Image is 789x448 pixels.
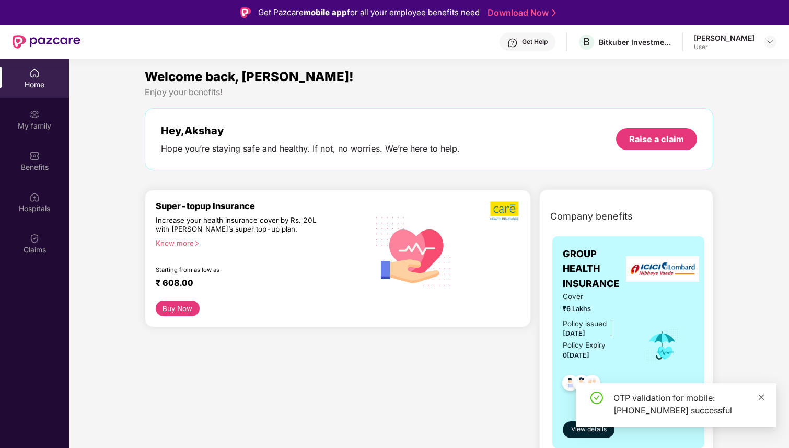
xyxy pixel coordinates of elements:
[304,7,347,17] strong: mobile app
[552,7,556,18] img: Stroke
[161,124,460,137] div: Hey, Akshay
[550,209,633,224] span: Company benefits
[613,392,764,417] div: OTP validation for mobile: [PHONE_NUMBER] successful
[629,133,684,145] div: Raise a claim
[563,329,585,337] span: [DATE]
[240,7,251,18] img: Logo
[507,38,518,48] img: svg+xml;base64,PHN2ZyBpZD0iSGVscC0zMngzMiIgeG1sbnM9Imh0dHA6Ly93d3cudzMub3JnLzIwMDAvc3ZnIiB3aWR0aD...
[156,266,324,273] div: Starting from as low as
[29,233,40,244] img: svg+xml;base64,PHN2ZyBpZD0iQ2xhaW0iIHhtbG5zPSJodHRwOi8vd3d3LnczLm9yZy8yMDAwL3N2ZyIgd2lkdGg9IjIwIi...
[563,304,631,314] span: ₹6 Lakhs
[758,394,765,401] span: close
[626,256,699,282] img: insurerLogo
[645,328,679,363] img: icon
[558,372,583,397] img: svg+xml;base64,PHN2ZyB4bWxucz0iaHR0cDovL3d3dy53My5vcmcvMjAwMC9zdmciIHdpZHRoPSI0OC45NDMiIGhlaWdodD...
[29,151,40,161] img: svg+xml;base64,PHN2ZyBpZD0iQmVuZWZpdHMiIHhtbG5zPSJodHRwOi8vd3d3LnczLm9yZy8yMDAwL3N2ZyIgd2lkdGg9Ij...
[29,109,40,120] img: svg+xml;base64,PHN2ZyB3aWR0aD0iMjAiIGhlaWdodD0iMjAiIHZpZXdCb3g9IjAgMCAyMCAyMCIgZmlsbD0ibm9uZSIgeG...
[156,239,362,246] div: Know more
[194,240,200,246] span: right
[13,35,80,49] img: New Pazcare Logo
[563,247,631,291] span: GROUP HEALTH INSURANCE
[145,87,713,98] div: Enjoy your benefits!
[156,216,323,234] div: Increase your health insurance cover by Rs. 20L with [PERSON_NAME]’s super top-up plan.
[694,43,755,51] div: User
[161,143,460,154] div: Hope you’re staying safe and healthy. If not, no worries. We’re here to help.
[490,201,520,221] img: b5dec4f62d2307b9de63beb79f102df3.png
[563,421,614,438] button: View details
[563,291,631,302] span: Cover
[583,36,590,48] span: B
[522,38,548,46] div: Get Help
[766,38,774,46] img: svg+xml;base64,PHN2ZyBpZD0iRHJvcGRvd24tMzJ4MzIiIHhtbG5zPSJodHRwOi8vd3d3LnczLm9yZy8yMDAwL3N2ZyIgd2...
[563,351,589,359] span: 0[DATE]
[590,392,603,404] span: check-circle
[563,318,607,329] div: Policy issued
[368,204,459,297] img: svg+xml;base64,PHN2ZyB4bWxucz0iaHR0cDovL3d3dy53My5vcmcvMjAwMC9zdmciIHhtbG5zOnhsaW5rPSJodHRwOi8vd3...
[156,278,358,290] div: ₹ 608.00
[579,372,605,397] img: svg+xml;base64,PHN2ZyB4bWxucz0iaHR0cDovL3d3dy53My5vcmcvMjAwMC9zdmciIHdpZHRoPSI0OC45NDMiIGhlaWdodD...
[563,340,606,351] div: Policy Expiry
[571,424,607,434] span: View details
[258,6,480,19] div: Get Pazcare for all your employee benefits need
[156,201,368,211] div: Super-topup Insurance
[29,68,40,78] img: svg+xml;base64,PHN2ZyBpZD0iSG9tZSIgeG1sbnM9Imh0dHA6Ly93d3cudzMub3JnLzIwMDAvc3ZnIiB3aWR0aD0iMjAiIG...
[156,301,200,316] button: Buy Now
[29,192,40,202] img: svg+xml;base64,PHN2ZyBpZD0iSG9zcGl0YWxzIiB4bWxucz0iaHR0cDovL3d3dy53My5vcmcvMjAwMC9zdmciIHdpZHRoPS...
[694,33,755,43] div: [PERSON_NAME]
[488,7,553,18] a: Download Now
[568,372,594,397] img: svg+xml;base64,PHN2ZyB4bWxucz0iaHR0cDovL3d3dy53My5vcmcvMjAwMC9zdmciIHdpZHRoPSI0OC45NDMiIGhlaWdodD...
[145,69,354,84] span: Welcome back, [PERSON_NAME]!
[599,37,672,47] div: Bitkuber Investments Pvt Limited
